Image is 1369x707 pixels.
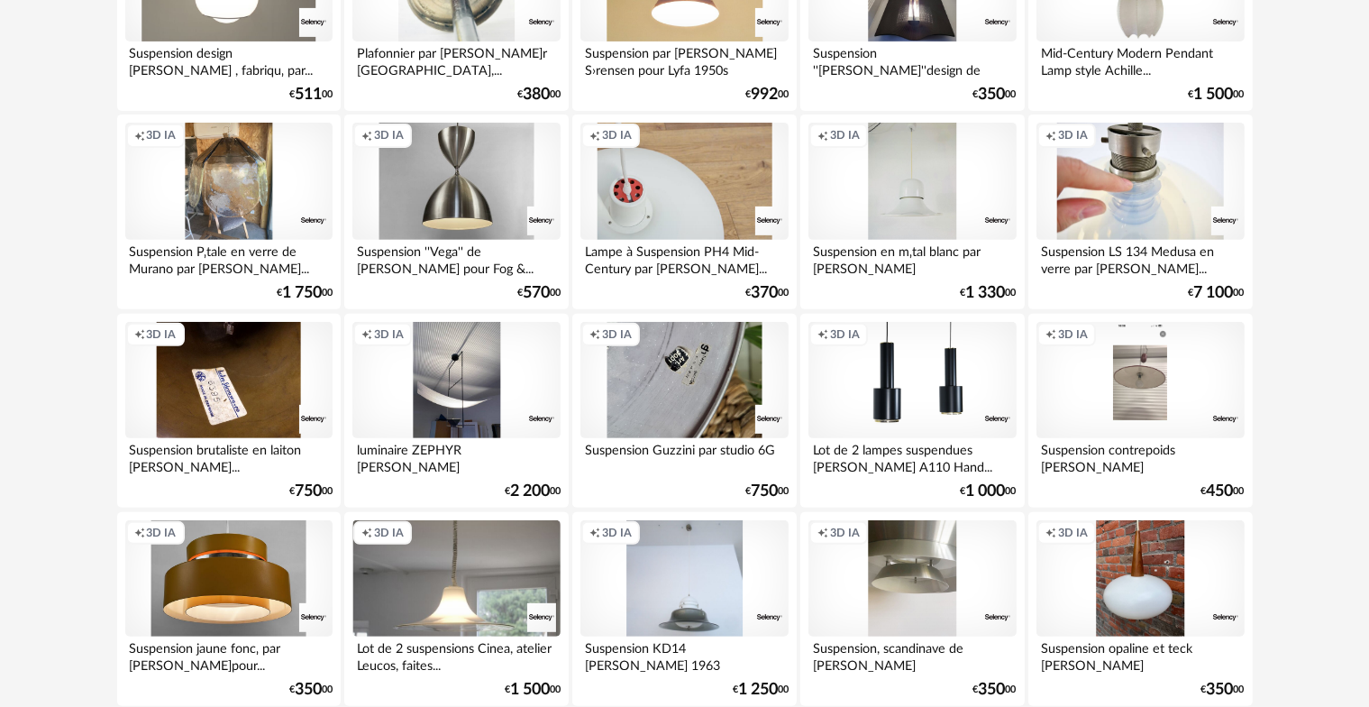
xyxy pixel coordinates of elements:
div: € 00 [505,485,561,498]
span: 750 [295,485,322,498]
a: Creation icon 3D IA Suspension jaune fonc‚ par [PERSON_NAME]pour... €35000 [117,512,341,707]
span: Creation icon [589,327,600,342]
a: Creation icon 3D IA Suspension Guzzini par studio 6G €75000 [572,314,796,509]
span: 380 [523,88,550,101]
div: Lot de 2 lampes suspendues [PERSON_NAME] A110 Hand... [808,438,1016,474]
span: 350 [295,684,322,696]
a: Creation icon 3D IA Suspension opaline et teck [PERSON_NAME] €35000 [1028,512,1252,707]
div: € 00 [733,684,789,696]
span: 3D IA [1058,327,1088,342]
div: Suspension design [PERSON_NAME] , fabriqu‚ par... [125,41,333,78]
span: Creation icon [589,526,600,540]
span: Creation icon [817,526,828,540]
div: € 00 [277,287,333,299]
div: € 00 [517,88,561,101]
span: Creation icon [1045,327,1056,342]
span: 1 500 [1194,88,1234,101]
span: 3D IA [830,526,860,540]
div: € 00 [1201,684,1245,696]
span: Creation icon [361,526,372,540]
div: luminaire ZEPHYR [PERSON_NAME] [352,438,560,474]
div: € 00 [517,287,561,299]
span: 7 100 [1194,287,1234,299]
span: 3D IA [1058,128,1088,142]
span: Creation icon [134,526,145,540]
span: Creation icon [817,327,828,342]
span: 3D IA [830,327,860,342]
div: Suspension ''[PERSON_NAME]''design de [PERSON_NAME] pour... [808,41,1016,78]
span: 1 750 [282,287,322,299]
div: Suspension jaune fonc‚ par [PERSON_NAME]pour... [125,637,333,673]
span: 370 [751,287,778,299]
div: Suspension, scandinave de [PERSON_NAME] [808,637,1016,673]
div: Suspension P‚tale en verre de Murano par [PERSON_NAME]... [125,240,333,276]
div: Mid-Century Modern Pendant Lamp style Achille... [1036,41,1244,78]
span: 3D IA [374,327,404,342]
span: 3D IA [147,526,177,540]
a: Creation icon 3D IA Suspension KD14 [PERSON_NAME] 1963 €1 25000 [572,512,796,707]
div: Suspension LS 134 Medusa en verre par [PERSON_NAME]... [1036,240,1244,276]
span: 3D IA [602,526,632,540]
div: Suspension ''Vega'' de [PERSON_NAME] pour Fog &... [352,240,560,276]
span: 3D IA [374,128,404,142]
div: € 00 [973,88,1017,101]
span: 3D IA [830,128,860,142]
span: 1 500 [510,684,550,696]
span: 350 [979,88,1006,101]
a: Creation icon 3D IA luminaire ZEPHYR [PERSON_NAME] €2 20000 [344,314,568,509]
span: 3D IA [374,526,404,540]
div: € 00 [1189,88,1245,101]
div: € 00 [745,88,789,101]
span: 3D IA [147,128,177,142]
a: Creation icon 3D IA Suspension contrepoids [PERSON_NAME] €45000 [1028,314,1252,509]
span: Creation icon [361,327,372,342]
span: 511 [295,88,322,101]
span: Creation icon [817,128,828,142]
span: 350 [979,684,1006,696]
a: Creation icon 3D IA Lot de 2 lampes suspendues [PERSON_NAME] A110 Hand... €1 00000 [800,314,1024,509]
span: 3D IA [602,327,632,342]
div: Suspension KD14 [PERSON_NAME] 1963 [580,637,788,673]
a: Creation icon 3D IA Suspension P‚tale en verre de Murano par [PERSON_NAME]... €1 75000 [117,115,341,309]
a: Creation icon 3D IA Suspension, scandinave de [PERSON_NAME] €35000 [800,512,1024,707]
div: € 00 [1189,287,1245,299]
a: Creation icon 3D IA Suspension en m‚tal blanc par [PERSON_NAME][GEOGRAPHIC_DATA],... €1 33000 [800,115,1024,309]
div: Suspension Guzzini par studio 6G [580,438,788,474]
span: Creation icon [134,327,145,342]
a: Creation icon 3D IA Lampe à Suspension PH4 Mid-Century par [PERSON_NAME]... €37000 [572,115,796,309]
div: € 00 [973,684,1017,696]
div: Lampe à Suspension PH4 Mid-Century par [PERSON_NAME]... [580,240,788,276]
div: € 00 [745,485,789,498]
span: Creation icon [361,128,372,142]
span: 450 [1207,485,1234,498]
span: 2 200 [510,485,550,498]
div: € 00 [289,485,333,498]
div: Suspension opaline et teck [PERSON_NAME] [1036,637,1244,673]
span: 350 [1207,684,1234,696]
div: Suspension par [PERSON_NAME] S›rensen pour Lyfa 1950s [580,41,788,78]
div: € 00 [289,88,333,101]
span: Creation icon [1045,128,1056,142]
div: € 00 [961,287,1017,299]
a: Creation icon 3D IA Lot de 2 suspensions Cinea, atelier Leucos, faites... €1 50000 [344,512,568,707]
span: 1 330 [966,287,1006,299]
span: 1 250 [738,684,778,696]
div: € 00 [961,485,1017,498]
div: Suspension brutaliste en laiton [PERSON_NAME]... [125,438,333,474]
span: Creation icon [134,128,145,142]
div: Lot de 2 suspensions Cinea, atelier Leucos, faites... [352,637,560,673]
span: 570 [523,287,550,299]
span: 992 [751,88,778,101]
div: € 00 [289,684,333,696]
div: Plafonnier par [PERSON_NAME]r [GEOGRAPHIC_DATA],... [352,41,560,78]
a: Creation icon 3D IA Suspension LS 134 Medusa en verre par [PERSON_NAME]... €7 10000 [1028,115,1252,309]
span: 3D IA [602,128,632,142]
div: € 00 [1201,485,1245,498]
div: € 00 [745,287,789,299]
span: 3D IA [1058,526,1088,540]
span: 750 [751,485,778,498]
div: € 00 [505,684,561,696]
span: 1 000 [966,485,1006,498]
a: Creation icon 3D IA Suspension brutaliste en laiton [PERSON_NAME]... €75000 [117,314,341,509]
div: Suspension en m‚tal blanc par [PERSON_NAME][GEOGRAPHIC_DATA],... [808,240,1016,276]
